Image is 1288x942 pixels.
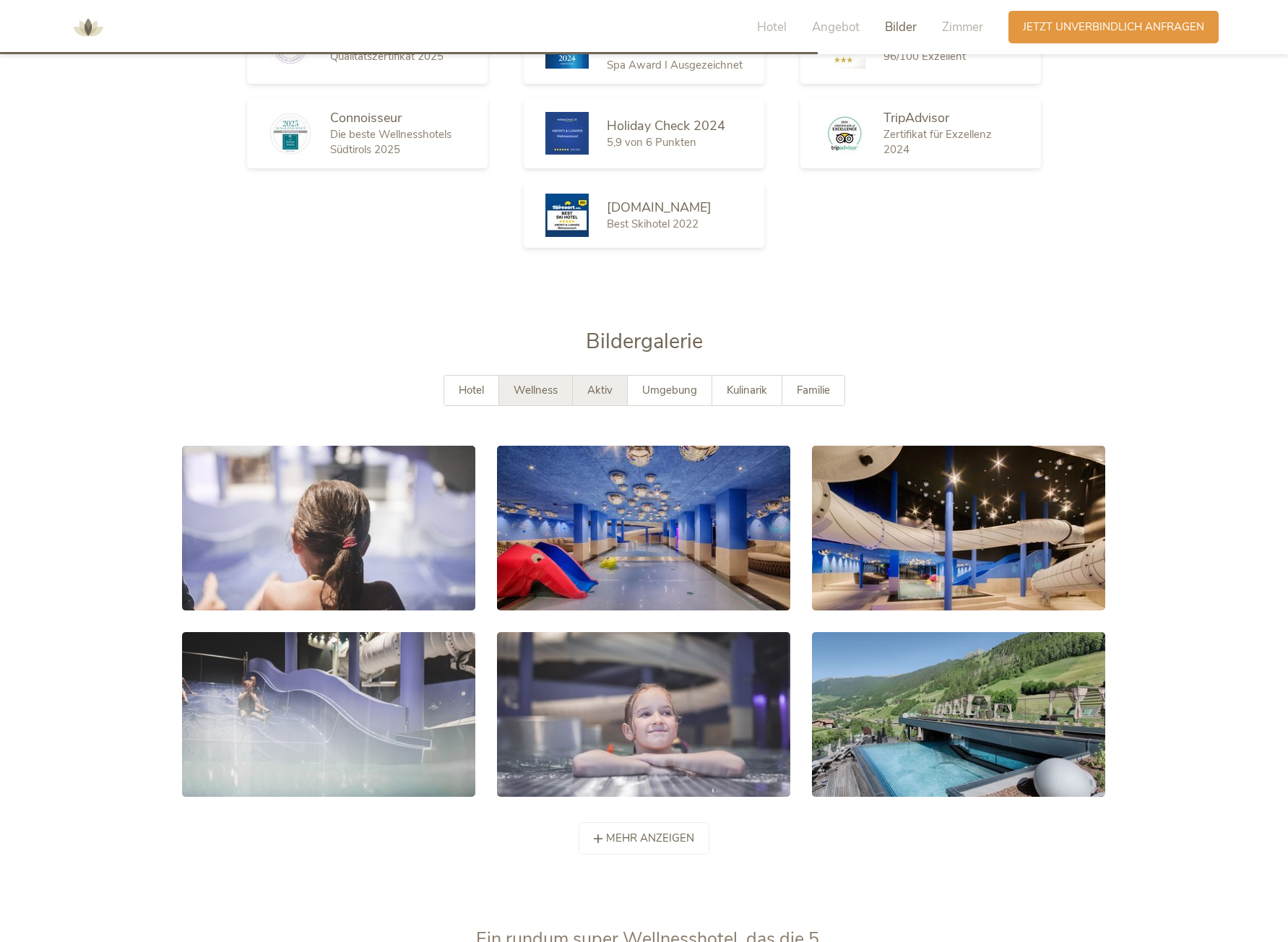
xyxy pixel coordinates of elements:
[607,117,725,134] span: Holiday Check 2024
[822,113,865,153] img: TripAdvisor
[545,194,589,237] img: Skiresort.de
[883,49,966,64] span: 96/100 Exzellent
[727,383,767,397] span: Kulinarik
[797,383,830,397] span: Familie
[757,19,787,35] span: Hotel
[607,135,696,150] span: 5,9 von 6 Punkten
[883,109,949,126] span: TripAdvisor
[1023,20,1204,35] span: Jetzt unverbindlich anfragen
[587,383,613,397] span: Aktiv
[545,112,589,155] img: Holiday Check 2024
[885,19,917,35] span: Bilder
[883,127,992,157] span: Zertifikat für Exzellenz 2024
[330,49,444,64] span: Qualitätszertifikat 2025
[586,327,703,355] span: Bildergalerie
[66,22,110,32] a: AMONTI & LUNARIS Wellnessresort
[459,383,484,397] span: Hotel
[607,199,712,216] span: [DOMAIN_NAME]
[606,831,694,846] span: mehr anzeigen
[642,383,697,397] span: Umgebung
[330,127,451,157] span: Die beste Wellnesshotels Südtirols 2025
[66,6,110,49] img: AMONTI & LUNARIS Wellnessresort
[330,109,402,126] span: Connoisseur
[269,112,312,155] img: Connoisseur
[514,383,558,397] span: Wellness
[812,19,860,35] span: Angebot
[607,58,743,72] span: Spa Award I Ausgezeichnet
[942,19,983,35] span: Zimmer
[607,217,699,231] span: Best Skihotel 2022
[607,22,719,57] span: Falstaff Spa Award 2024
